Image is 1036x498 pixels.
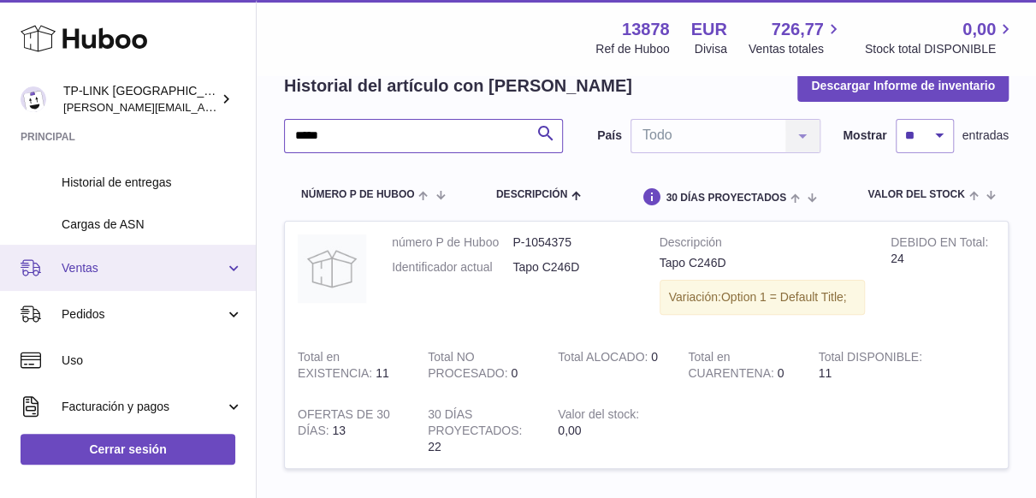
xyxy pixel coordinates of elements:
span: Uso [62,353,243,369]
span: 726,77 [772,18,824,41]
dt: número P de Huboo [392,234,512,251]
img: product image [298,234,366,303]
span: Descripción [496,189,567,200]
h2: Historial del artículo con [PERSON_NAME] [284,74,632,98]
span: 0,00 [558,424,581,437]
strong: Total en EXISTENCIA [298,350,376,384]
strong: OFERTAS DE 30 DÍAS [298,407,390,442]
strong: DEBIDO EN Total [891,235,988,253]
span: Valor del stock [867,189,964,200]
strong: Total en CUARENTENA [688,350,777,384]
span: Ventas [62,260,225,276]
a: 726,77 Ventas totales [749,18,844,57]
strong: 13878 [622,18,670,41]
span: 0 [778,366,784,380]
dt: Identificador actual [392,259,512,276]
td: 0 [545,336,675,394]
strong: Descripción [660,234,865,255]
span: 0,00 [962,18,996,41]
span: Pedidos [62,306,225,323]
strong: 30 DÍAS PROYECTADOS [428,407,522,442]
button: Descargar Informe de inventario [797,70,1009,101]
dd: Tapo C246D [512,259,633,276]
td: 11 [285,336,415,394]
strong: Total NO PROCESADO [428,350,511,384]
strong: Valor del stock [558,407,639,425]
td: 0 [415,336,545,394]
dd: P-1054375 [512,234,633,251]
div: Divisa [695,41,727,57]
span: [PERSON_NAME][EMAIL_ADDRESS][DOMAIN_NAME] [63,100,343,114]
a: Cerrar sesión [21,434,235,465]
div: Ref de Huboo [595,41,669,57]
a: 0,00 Stock total DISPONIBLE [865,18,1015,57]
span: Stock total DISPONIBLE [865,41,1015,57]
span: número P de Huboo [301,189,414,200]
label: País [597,127,622,144]
span: Facturación y pagos [62,399,225,415]
span: Ventas totales [749,41,844,57]
td: 13 [285,394,415,468]
td: 24 [878,222,1008,336]
span: entradas [962,127,1009,144]
img: celia.yan@tp-link.com [21,86,46,112]
div: Variación: [660,280,865,315]
td: 22 [415,394,545,468]
td: 11 [805,336,935,394]
strong: Total DISPONIBLE [818,350,921,368]
span: 30 DÍAS PROYECTADOS [666,193,785,204]
span: Cargas de ASN [62,216,243,233]
div: Tapo C246D [660,255,865,271]
span: Historial de entregas [62,175,243,191]
label: Mostrar [843,127,886,144]
span: Option 1 = Default Title; [721,290,847,304]
strong: Total ALOCADO [558,350,651,368]
div: TP-LINK [GEOGRAPHIC_DATA], SOCIEDAD LIMITADA [63,83,217,116]
strong: EUR [691,18,727,41]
